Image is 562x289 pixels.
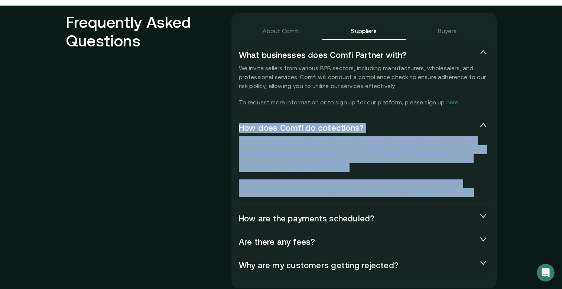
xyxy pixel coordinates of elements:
[239,209,489,227] div: How are the payments scheduled?
[239,46,489,64] div: What businesses does Comfi Partner with?
[479,259,488,266] span: collapsed
[239,123,477,132] span: How does Comfi do collections?
[239,260,477,269] span: Why are my customers getting rejected?
[351,26,376,35] div: Suppliers
[479,121,488,129] span: expanded
[537,264,555,282] iframe: Intercom live chat
[239,233,489,250] div: Are there any fees?
[479,49,488,56] span: expanded
[66,13,231,285] h2: Frequently Asked Questions
[239,214,477,223] span: How are the payments scheduled?
[479,236,488,243] span: collapsed
[479,212,488,220] span: collapsed
[239,136,489,197] p: We automatically collect funds by debiting the buyer’s bank account using the Direct Debit system...
[239,237,477,246] span: Are there any fees?
[446,99,458,105] a: here
[239,50,477,59] span: What businesses does Comfi Partner with?
[239,118,489,136] div: How does Comfi do collections?
[239,64,489,107] p: We invite sellers from various B2B sectors, including manufacturers, wholesalers, and professiona...
[263,26,299,35] div: About Comfi
[438,26,457,35] div: Buyers
[239,256,489,274] div: Why are my customers getting rejected?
